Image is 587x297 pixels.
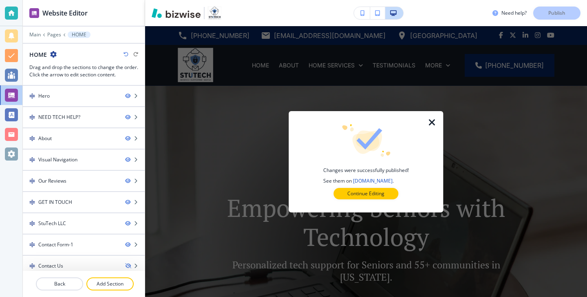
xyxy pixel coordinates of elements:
p: Back [37,280,82,288]
div: DragContact Form-1 [23,234,145,255]
div: DragVisual Navigation [23,150,145,170]
div: Hero [38,92,50,100]
div: DragHero [23,86,145,106]
div: DragNEED TECH HELP? [23,107,145,127]
div: Visual Navigation [38,156,77,163]
h2: Website Editor [42,8,88,18]
button: Back [36,277,83,290]
h3: Drag and drop the sections to change the order. Click the arrow to edit section content. [29,64,138,78]
h3: Need help? [501,9,527,17]
p: Continue Editing [347,190,384,197]
button: HOME [68,31,90,38]
div: DragStuTech LLC [23,213,145,234]
button: Pages [47,32,61,38]
button: Continue Editing [333,188,398,199]
div: Contact Us [38,262,63,270]
img: Drag [29,199,35,205]
img: icon [341,124,391,157]
div: StuTech LLC [38,220,66,227]
div: Contact Form-1 [38,241,73,248]
a: [DOMAIN_NAME] [353,177,393,184]
h4: Changes were successfully published! See them on . [323,167,409,185]
img: Drag [29,263,35,269]
img: Drag [29,136,35,141]
div: DragGET IN TOUCH [23,192,145,212]
img: Your Logo [208,7,221,20]
div: NEED TECH HELP? [38,114,80,121]
img: Drag [29,242,35,248]
img: Drag [29,157,35,163]
div: DragContact Us [23,256,145,276]
img: Drag [29,178,35,184]
img: Drag [29,114,35,120]
div: GET IN TOUCH [38,199,72,206]
div: About [38,135,52,142]
p: HOME [72,32,86,38]
p: Add Section [87,280,133,288]
div: DragOur Reviews [23,171,145,191]
img: Bizwise Logo [152,8,201,18]
button: Add Section [86,277,134,290]
img: Drag [29,221,35,226]
img: editor icon [29,8,39,18]
div: DragAbout [23,128,145,149]
button: Main [29,32,41,38]
div: Our Reviews [38,177,66,185]
img: Drag [29,93,35,99]
h2: HOME [29,50,47,59]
